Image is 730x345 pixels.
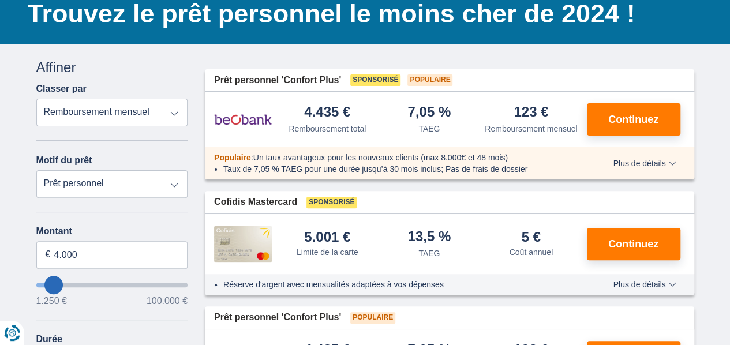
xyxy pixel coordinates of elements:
div: Affiner [36,58,188,77]
img: pret personnel Cofidis CC [214,226,272,262]
button: Plus de détails [604,280,684,289]
span: € [46,248,51,261]
button: Plus de détails [604,159,684,168]
span: Continuez [608,114,658,125]
button: Continuez [587,228,680,260]
span: Prêt personnel 'Confort Plus' [214,74,341,87]
span: Sponsorisé [306,197,357,208]
button: Continuez [587,103,680,136]
div: Remboursement mensuel [485,123,577,134]
div: : [205,152,589,163]
div: 4.435 € [304,105,350,121]
span: Populaire [407,74,452,86]
label: Durée [36,334,62,344]
span: Sponsorisé [350,74,400,86]
div: 5 € [522,230,541,244]
span: Prêt personnel 'Confort Plus' [214,311,341,324]
span: Cofidis Mastercard [214,196,297,209]
div: 7,05 % [407,105,451,121]
input: wantToBorrow [36,283,188,287]
div: 5.001 € [304,230,350,244]
span: Plus de détails [613,159,676,167]
div: 123 € [514,105,548,121]
li: Réserve d'argent avec mensualités adaptées à vos dépenses [223,279,579,290]
span: Continuez [608,239,658,249]
div: Limite de la carte [297,246,358,258]
div: Coût annuel [509,246,553,258]
span: Un taux avantageux pour les nouveaux clients (max 8.000€ et 48 mois) [253,153,508,162]
span: 1.250 € [36,297,67,306]
span: 100.000 € [147,297,188,306]
div: TAEG [418,247,440,259]
li: Taux de 7,05 % TAEG pour une durée jusqu’à 30 mois inclus; Pas de frais de dossier [223,163,579,175]
label: Montant [36,226,188,237]
div: TAEG [418,123,440,134]
img: pret personnel Beobank [214,105,272,134]
span: Populaire [214,153,251,162]
label: Motif du prêt [36,155,92,166]
div: Remboursement total [289,123,366,134]
div: 13,5 % [407,230,451,245]
label: Classer par [36,84,87,94]
span: Populaire [350,312,395,324]
span: Plus de détails [613,280,676,288]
